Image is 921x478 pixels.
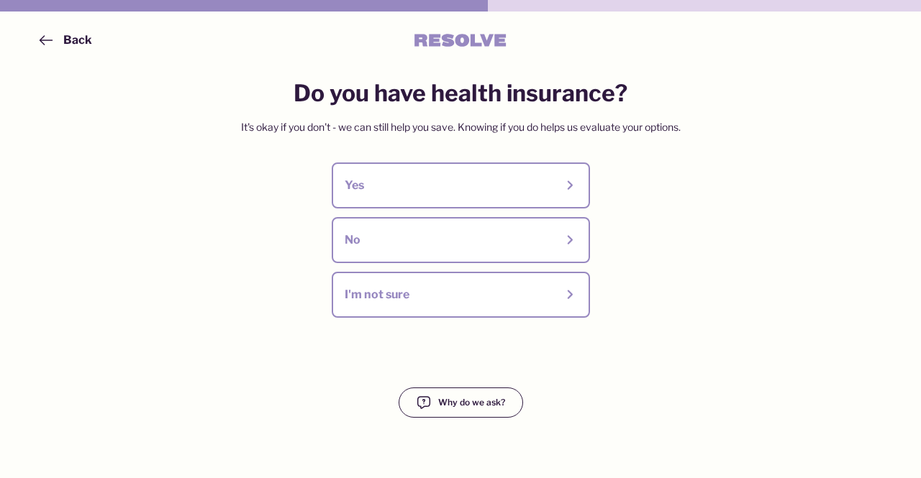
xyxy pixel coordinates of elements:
div: No [345,232,555,248]
div: It's okay if you don't - we can still help you save. Knowing if you do helps us evaluate your opt... [241,120,681,134]
button: Yes [332,162,590,208]
button: Back [36,32,92,49]
h5: Do you have health insurance? [241,80,681,107]
div: I'm not sure [345,287,555,303]
button: No [332,217,590,263]
button: I'm not sure [332,272,590,318]
button: Why do we ask? [399,387,523,418]
div: Yes [345,178,555,193]
div: Back [63,32,92,48]
div: Why do we ask? [438,397,505,409]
